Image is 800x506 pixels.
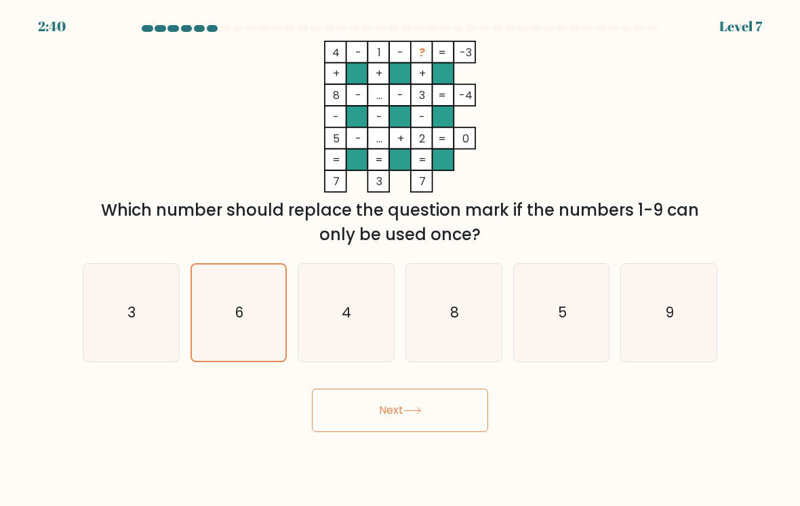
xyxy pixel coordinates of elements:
[398,87,404,103] tspan: -
[419,131,425,147] tspan: 2
[355,87,361,103] tspan: -
[719,16,762,37] div: Level 7
[355,131,361,147] tspan: -
[459,87,473,103] tspan: -4
[419,109,425,125] tspan: -
[418,152,426,168] tspan: =
[91,198,709,247] div: Which number should replace the question mark if the numbers 1-9 can only be used once?
[419,174,426,189] tspan: 7
[376,66,382,81] tspan: +
[376,174,382,189] tspan: 3
[333,109,339,125] tspan: -
[376,131,382,147] tspan: ...
[342,303,352,322] text: 4
[558,303,567,322] text: 5
[462,131,469,147] tspan: 0
[235,303,244,322] text: 6
[666,303,675,322] text: 9
[376,109,382,125] tspan: -
[450,303,459,322] text: 8
[438,87,446,103] tspan: =
[375,152,383,168] tspan: =
[376,87,382,103] tspan: ...
[38,16,66,37] div: 2:40
[355,45,361,60] tspan: -
[460,45,472,60] tspan: -3
[332,152,340,168] tspan: =
[397,131,404,147] tspan: +
[333,174,340,189] tspan: 7
[378,45,381,60] tspan: 1
[332,45,340,60] tspan: 4
[419,45,425,60] tspan: ?
[438,45,446,60] tspan: =
[333,87,340,103] tspan: 8
[333,131,340,147] tspan: 5
[128,303,136,322] text: 3
[312,389,488,432] button: Next
[438,131,446,147] tspan: =
[419,87,425,103] tspan: 3
[398,45,404,60] tspan: -
[333,66,340,81] tspan: +
[419,66,426,81] tspan: +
